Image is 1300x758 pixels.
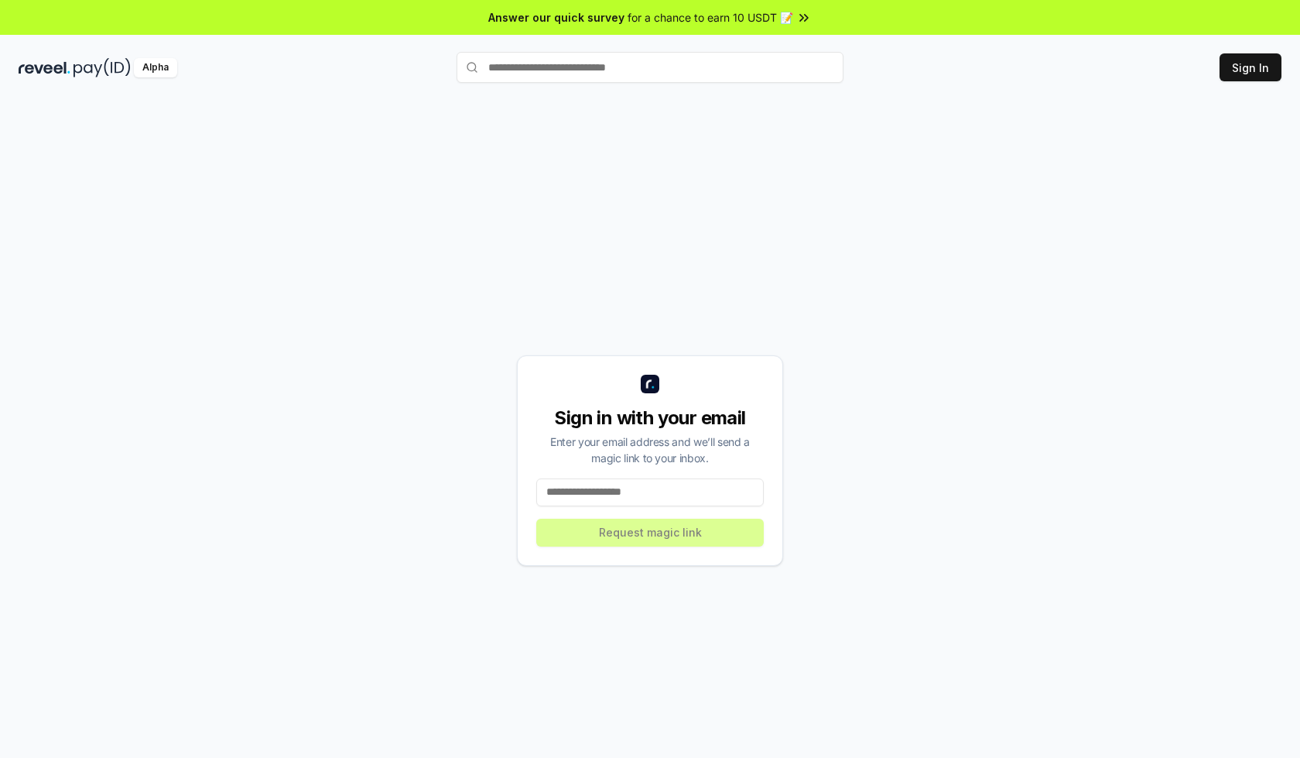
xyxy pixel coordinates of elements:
[641,375,659,393] img: logo_small
[1220,53,1281,81] button: Sign In
[536,434,764,466] div: Enter your email address and we’ll send a magic link to your inbox.
[488,9,624,26] span: Answer our quick survey
[536,406,764,430] div: Sign in with your email
[74,58,131,77] img: pay_id
[134,58,177,77] div: Alpha
[628,9,793,26] span: for a chance to earn 10 USDT 📝
[19,58,70,77] img: reveel_dark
